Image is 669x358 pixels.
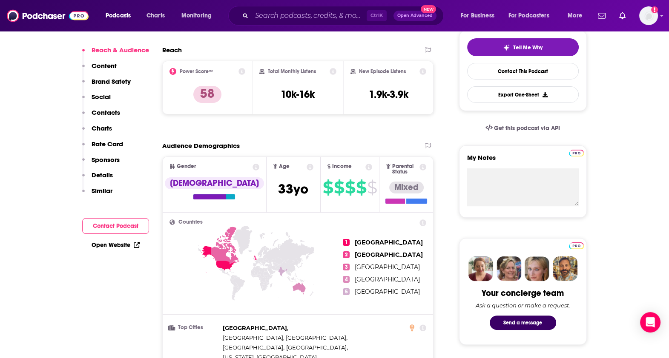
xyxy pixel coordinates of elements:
button: Reach & Audience [82,46,149,62]
p: Contacts [92,108,120,116]
span: $ [367,181,377,194]
img: User Profile [639,6,658,25]
button: Brand Safety [82,77,131,93]
span: Parental Status [392,164,418,175]
img: Podchaser - Follow, Share and Rate Podcasts [7,8,89,24]
span: Podcasts [106,10,131,22]
button: open menu [503,9,562,23]
img: tell me why sparkle [503,44,510,51]
img: Podchaser Pro [569,150,584,156]
a: Pro website [569,148,584,156]
button: open menu [455,9,505,23]
a: Get this podcast via API [479,118,567,139]
div: Search podcasts, credits, & more... [236,6,452,26]
a: Show notifications dropdown [616,9,629,23]
p: Sponsors [92,156,120,164]
button: open menu [100,9,142,23]
div: Your concierge team [482,288,564,298]
span: 2 [343,251,350,258]
span: [GEOGRAPHIC_DATA] [223,344,283,351]
h3: 10k-16k [281,88,315,101]
a: Show notifications dropdown [594,9,609,23]
button: Details [82,171,113,187]
button: Social [82,93,111,108]
p: Content [92,62,117,70]
span: [GEOGRAPHIC_DATA] [355,263,420,271]
button: Send a message [490,315,556,330]
span: 33 yo [278,181,308,197]
button: Open AdvancedNew [393,11,436,21]
span: $ [334,181,344,194]
span: Charts [146,10,165,22]
button: Show profile menu [639,6,658,25]
button: Contact Podcast [82,218,149,234]
img: Jules Profile [525,256,549,281]
img: Sydney Profile [468,256,493,281]
span: Gender [177,164,196,169]
span: 3 [343,264,350,270]
button: open menu [562,9,593,23]
span: [GEOGRAPHIC_DATA] [355,251,423,259]
h2: New Episode Listens [359,68,406,74]
span: More [568,10,582,22]
p: Reach & Audience [92,46,149,54]
span: For Podcasters [508,10,549,22]
button: Rate Card [82,140,123,156]
span: Logged in as HaileeShanahan [639,6,658,25]
span: 1 [343,239,350,246]
div: Mixed [389,182,424,193]
img: Barbara Profile [497,256,521,281]
p: Details [92,171,113,179]
span: $ [345,181,355,194]
button: tell me why sparkleTell Me Why [467,38,579,56]
div: Open Intercom Messenger [640,312,660,332]
span: , [286,343,348,352]
a: Contact This Podcast [467,63,579,80]
img: Jon Profile [553,256,577,281]
span: Get this podcast via API [494,125,560,132]
span: [GEOGRAPHIC_DATA] [355,288,420,295]
span: [GEOGRAPHIC_DATA] [355,276,420,283]
p: 58 [193,86,221,103]
button: Content [82,62,117,77]
h3: Top Cities [169,325,219,330]
svg: Add a profile image [651,6,658,13]
input: Search podcasts, credits, & more... [252,9,367,23]
button: open menu [175,9,223,23]
p: Similar [92,187,112,195]
button: Export One-Sheet [467,86,579,103]
span: [GEOGRAPHIC_DATA], [GEOGRAPHIC_DATA] [223,334,346,341]
span: Monitoring [181,10,212,22]
span: [GEOGRAPHIC_DATA] [223,324,287,331]
p: Charts [92,124,112,132]
span: [GEOGRAPHIC_DATA] [286,344,347,351]
span: [GEOGRAPHIC_DATA] [355,239,423,246]
span: , [223,323,288,333]
span: 5 [343,288,350,295]
span: Ctrl K [367,10,387,21]
span: Age [279,164,290,169]
span: Countries [178,219,203,225]
span: Income [332,164,352,169]
h2: Reach [162,46,182,54]
button: Similar [82,187,112,202]
h3: 1.9k-3.9k [369,88,408,101]
span: Open Advanced [397,14,433,18]
a: Open Website [92,242,140,249]
label: My Notes [467,153,579,168]
span: , [223,333,347,343]
button: Charts [82,124,112,140]
p: Social [92,93,111,101]
span: $ [323,181,333,194]
span: Tell Me Why [513,44,543,51]
div: [DEMOGRAPHIC_DATA] [165,177,264,189]
span: For Business [461,10,494,22]
a: Charts [141,9,170,23]
button: Contacts [82,108,120,124]
h2: Total Monthly Listens [268,68,316,74]
p: Rate Card [92,140,123,148]
img: Podchaser Pro [569,242,584,249]
button: Sponsors [82,156,120,171]
div: Ask a question or make a request. [476,302,570,309]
